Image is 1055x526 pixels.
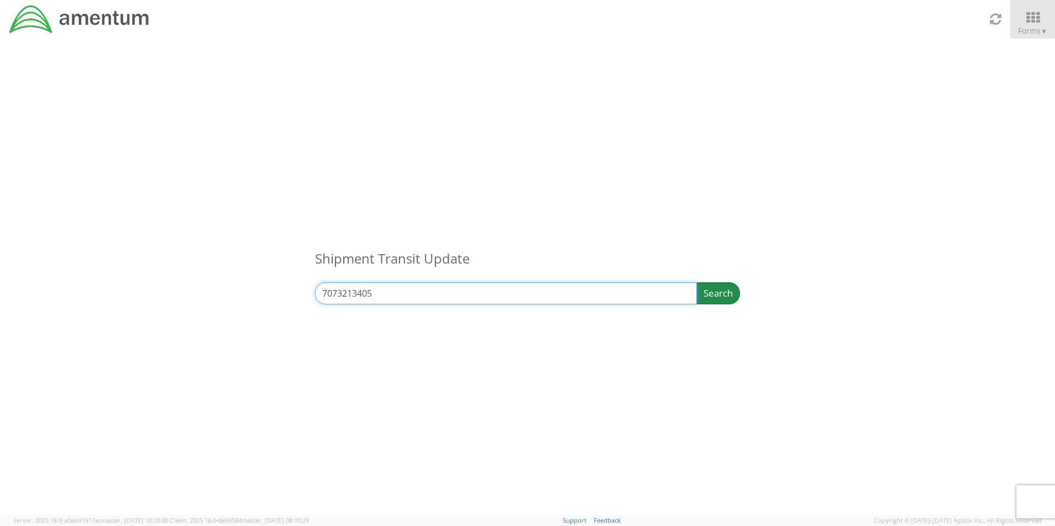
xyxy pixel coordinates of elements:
span: Server: 2025.18.0-a0edd1917ac [13,516,168,524]
img: dyn-intl-logo-049831509241104b2a82.png [8,4,151,35]
span: Forms [1018,25,1047,36]
h3: Shipment Transit Update [315,235,740,282]
span: master, [DATE] 08:10:29 [242,516,309,524]
button: Search [696,282,740,304]
a: Feedback [594,516,621,524]
a: Support [563,516,587,524]
input: Enter the Reference Number, Pro Number, Bill of Lading, or Agistix Number (at least 4 chars) [315,282,697,304]
span: master, [DATE] 10:10:00 [101,516,168,524]
span: Copyright © [DATE]-[DATE] Agistix Inc., All Rights Reserved [874,516,1042,525]
span: ▼ [1041,26,1047,36]
span: Client: 2025.18.0-0e69584 [170,516,309,524]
